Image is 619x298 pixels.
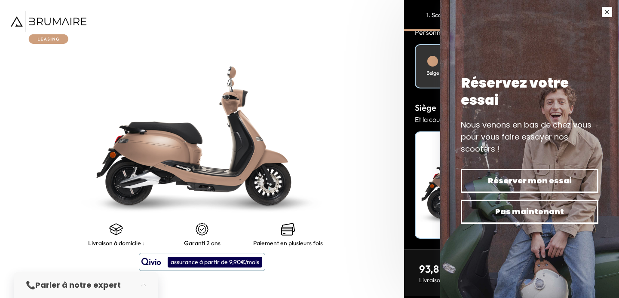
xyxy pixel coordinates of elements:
h4: Beige [426,69,439,77]
img: certificat-de-garantie.png [195,222,209,236]
img: credit-cards.png [281,222,295,236]
h4: Noir [420,137,496,148]
h3: Siège [415,101,608,114]
p: Paiement en plusieurs fois [253,240,323,246]
p: 93,8 € / mois [419,262,514,276]
p: Garanti 2 ans [184,240,221,246]
div: assurance à partir de 9,90€/mois [168,257,262,268]
p: Livraison estimée : [419,276,514,284]
p: Personnalisez la couleur de votre scooter : [415,27,608,37]
p: Livraison à domicile : [88,240,144,246]
button: assurance à partir de 9,90€/mois [139,253,265,271]
img: shipping.png [109,222,123,236]
img: logo qivio [141,257,161,267]
p: Et la couleur de la selle : [415,114,608,125]
img: Brumaire Leasing [11,11,86,44]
